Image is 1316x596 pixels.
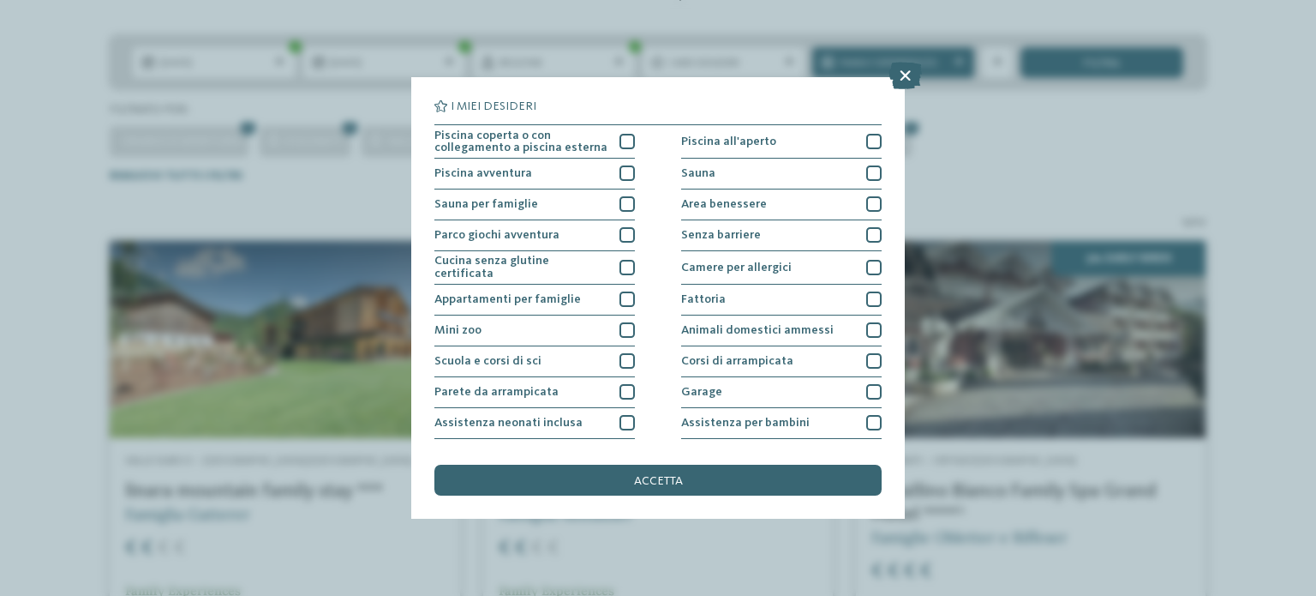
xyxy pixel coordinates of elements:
[451,100,536,112] span: I miei desideri
[681,135,776,147] span: Piscina all'aperto
[434,255,608,280] span: Cucina senza glutine certificata
[681,386,722,398] span: Garage
[434,129,608,154] span: Piscina coperta o con collegamento a piscina esterna
[681,229,761,241] span: Senza barriere
[434,198,538,210] span: Sauna per famiglie
[681,198,767,210] span: Area benessere
[434,167,532,179] span: Piscina avventura
[634,475,683,487] span: accetta
[434,417,583,429] span: Assistenza neonati inclusa
[681,417,810,429] span: Assistenza per bambini
[434,293,581,305] span: Appartamenti per famiglie
[681,167,715,179] span: Sauna
[681,293,726,305] span: Fattoria
[434,324,482,336] span: Mini zoo
[434,229,559,241] span: Parco giochi avventura
[681,355,793,367] span: Corsi di arrampicata
[681,262,792,274] span: Camere per allergici
[681,324,834,336] span: Animali domestici ammessi
[434,355,541,367] span: Scuola e corsi di sci
[434,386,559,398] span: Parete da arrampicata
